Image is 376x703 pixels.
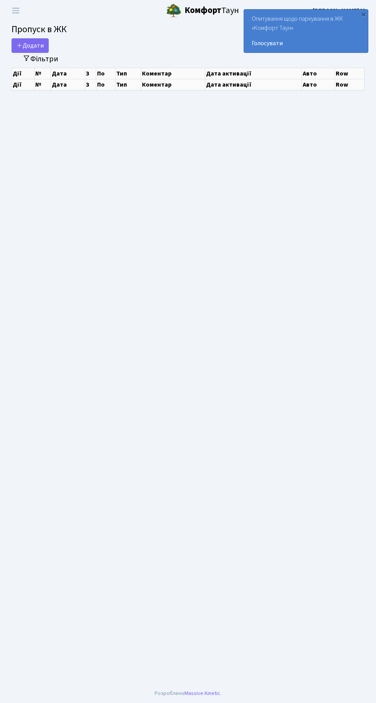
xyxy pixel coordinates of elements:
th: З [85,79,96,90]
th: Row [335,79,364,90]
th: По [96,79,115,90]
a: Massive Kinetic [185,689,220,697]
th: По [96,68,115,79]
span: Пропуск в ЖК [12,23,67,36]
th: Коментар [141,68,205,79]
th: Авто [302,68,335,79]
th: Тип [115,68,141,79]
button: Переключити навігацію [6,4,25,17]
a: Додати [12,38,49,53]
th: Дата активації [205,68,302,79]
b: [PERSON_NAME] М. [313,7,367,15]
th: № [34,68,51,79]
th: № [34,79,51,90]
span: Таун [185,4,239,17]
th: Авто [302,79,335,90]
th: Дата активації [205,79,302,90]
th: З [85,68,96,79]
th: Дії [12,68,35,79]
th: Дії [12,79,35,90]
b: Комфорт [185,4,221,16]
div: Розроблено . [155,689,221,698]
img: logo.png [166,3,181,18]
th: Дата [51,68,85,79]
div: × [360,10,367,18]
th: Row [335,68,364,79]
div: Опитування щодо паркування в ЖК «Комфорт Таун» [244,10,368,52]
a: Голосувати [252,39,360,48]
a: [PERSON_NAME] М. [313,6,367,15]
th: Тип [115,79,141,90]
button: Переключити фільтри [18,53,63,65]
span: Додати [16,41,44,50]
th: Коментар [141,79,205,90]
th: Дата [51,79,85,90]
